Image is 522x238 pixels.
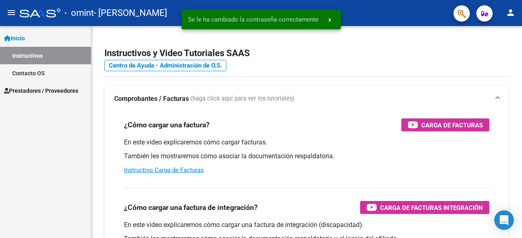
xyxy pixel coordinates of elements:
[124,152,489,161] p: También les mostraremos cómo asociar la documentación respaldatoria.
[124,221,489,229] p: En este video explicaremos cómo cargar una factura de integración (discapacidad).
[124,166,204,174] a: Instructivo Carga de Facturas
[494,210,514,230] div: Open Intercom Messenger
[421,120,483,130] span: Carga de Facturas
[190,94,294,103] span: (haga click aquí para ver los tutoriales)
[4,86,78,95] span: Prestadores / Proveedores
[4,34,25,43] span: Inicio
[104,46,509,61] h2: Instructivos y Video Tutoriales SAAS
[124,202,258,213] h3: ¿Cómo cargar una factura de integración?
[124,119,210,131] h3: ¿Cómo cargar una factura?
[64,4,94,22] span: - omint
[360,201,489,214] button: Carga de Facturas Integración
[322,12,338,27] button: x
[104,86,509,112] mat-expansion-panel-header: Comprobantes / Facturas (haga click aquí para ver los tutoriales)
[401,118,489,131] button: Carga de Facturas
[114,94,189,103] strong: Comprobantes / Facturas
[94,4,167,22] span: - [PERSON_NAME]
[328,16,331,23] span: x
[380,203,483,213] span: Carga de Facturas Integración
[506,8,515,17] mat-icon: person
[104,60,226,71] a: Centro de Ayuda - Administración de O.S.
[188,15,319,24] span: Se le ha cambiado la contraseña correctamente
[124,138,489,147] p: En este video explicaremos cómo cargar facturas.
[7,8,16,17] mat-icon: menu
